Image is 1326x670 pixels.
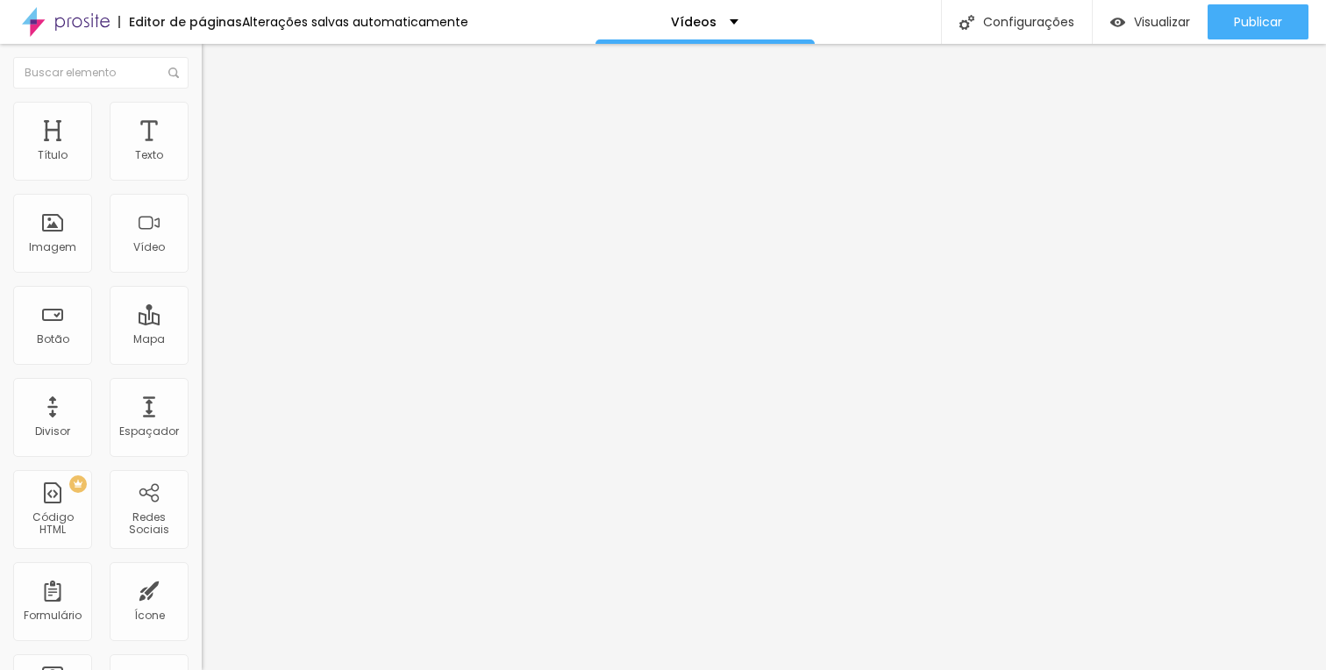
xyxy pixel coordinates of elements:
[959,15,974,30] img: Icone
[135,149,163,161] div: Texto
[1234,15,1282,29] span: Publicar
[119,425,179,438] div: Espaçador
[202,44,1326,670] iframe: Editor
[671,16,716,28] p: Vídeos
[13,57,189,89] input: Buscar elemento
[29,241,76,253] div: Imagem
[35,425,70,438] div: Divisor
[1208,4,1308,39] button: Publicar
[1110,15,1125,30] img: view-1.svg
[37,333,69,346] div: Botão
[24,609,82,622] div: Formulário
[118,16,242,28] div: Editor de páginas
[18,511,87,537] div: Código HTML
[134,609,165,622] div: Ícone
[168,68,179,78] img: Icone
[242,16,468,28] div: Alterações salvas automaticamente
[133,241,165,253] div: Vídeo
[38,149,68,161] div: Título
[1134,15,1190,29] span: Visualizar
[1093,4,1208,39] button: Visualizar
[114,511,183,537] div: Redes Sociais
[133,333,165,346] div: Mapa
